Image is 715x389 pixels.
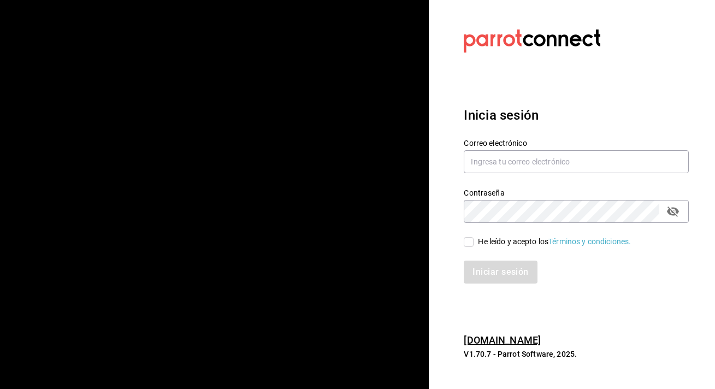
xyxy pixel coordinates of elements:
[464,150,689,173] input: Ingresa tu correo electrónico
[478,236,631,247] div: He leído y acepto los
[548,237,631,246] a: Términos y condiciones.
[464,105,689,125] h3: Inicia sesión
[664,202,682,221] button: passwordField
[464,334,541,346] a: [DOMAIN_NAME]
[464,139,689,146] label: Correo electrónico
[464,188,689,196] label: Contraseña
[464,349,689,359] p: V1.70.7 - Parrot Software, 2025.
